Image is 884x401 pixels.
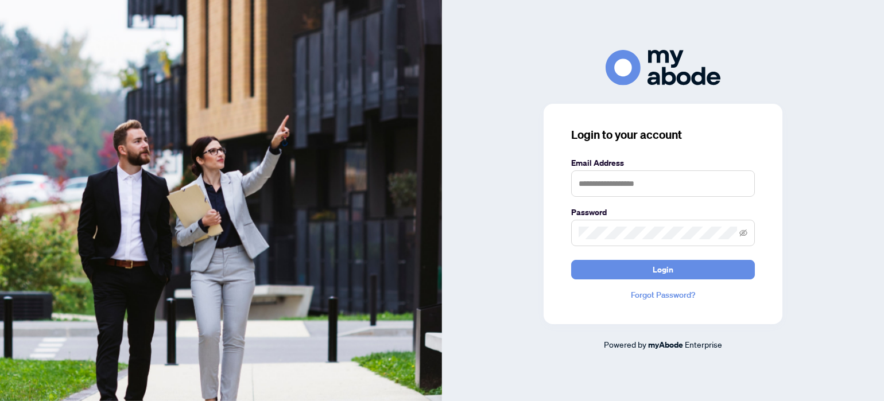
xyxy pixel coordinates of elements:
[739,229,747,237] span: eye-invisible
[571,260,755,279] button: Login
[606,50,720,85] img: ma-logo
[571,206,755,219] label: Password
[604,339,646,349] span: Powered by
[571,157,755,169] label: Email Address
[653,260,673,279] span: Login
[648,338,683,351] a: myAbode
[571,127,755,143] h3: Login to your account
[571,289,755,301] a: Forgot Password?
[685,339,722,349] span: Enterprise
